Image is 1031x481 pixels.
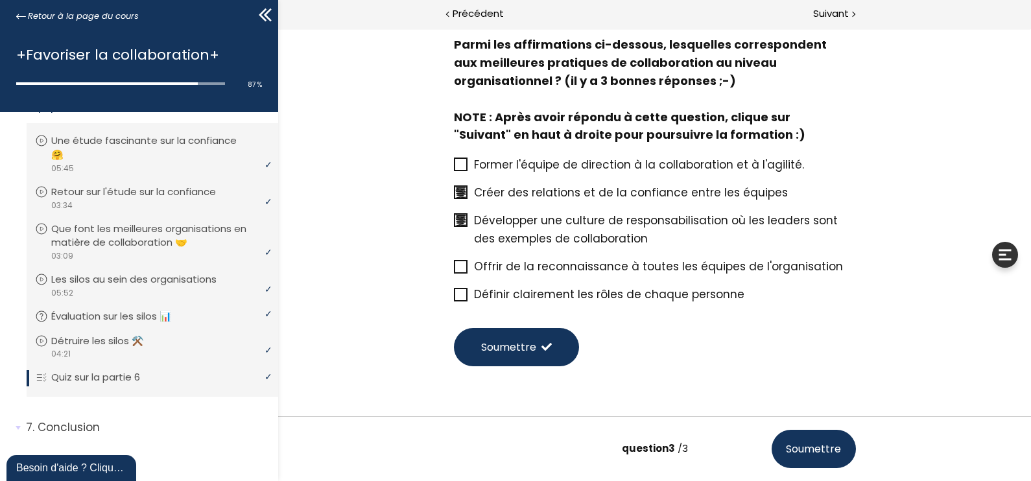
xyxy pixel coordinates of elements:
p: Quiz sur la partie 6 [51,370,160,384]
span: Offrir de la reconnaissance à toutes les équipes de l'organisation [196,230,565,246]
span: 04:21 [51,348,71,360]
span: 05:45 [51,163,74,174]
span: Précédent [453,6,504,22]
span: 03:34 [51,200,73,211]
iframe: chat widget [6,452,139,481]
span: 7. [26,419,34,436]
p: Les silos au sein des organisations [51,272,236,287]
span: Définir clairement les rôles de chaque personne [196,258,466,274]
span: question [344,413,397,427]
span: Soumettre [508,412,563,428]
span: Soumettre [203,311,258,327]
a: Retour à la page du cours [16,9,139,23]
button: Soumettre [176,299,301,338]
span: Parmi les affirmations ci-dessous, lesquelles correspondent aux meilleures pratiques de collabora... [176,8,565,115]
span: 87 % [248,80,262,89]
span: Suivant [813,6,849,22]
span: 05:52 [51,287,73,299]
p: Conclusion [26,419,268,436]
p: Détruire les silos ⚒️ [51,334,163,348]
span: /3 [399,413,410,427]
span: Former l'équipe de direction à la collaboration et à l'agilité. [196,128,526,144]
p: Une étude fascinante sur la confiance 🤗 [51,134,267,162]
p: Que font les meilleures organisations en matière de collaboration 🤝 [51,222,267,250]
span: Développer une culture de responsabilisation où les leaders sont des exemples de collaboration [196,184,560,218]
p: Retour sur l'étude sur la confiance [51,185,235,199]
h1: +Favoriser la collaboration+ [16,43,255,66]
span: 3 [390,413,397,427]
p: Évaluation sur les silos 📊 [51,309,191,323]
div: Élargir les outils de l'apprenant [714,213,740,239]
div: NOTE : Après avoir répondu à cette question, clique sur "Suivant" en haut à droite pour poursuivr... [176,80,565,116]
span: 03:09 [51,250,73,262]
span: Créer des relations et de la confiance entre les équipes [196,156,510,172]
button: Soumettre [493,401,578,440]
span: Retour à la page du cours [28,9,139,23]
